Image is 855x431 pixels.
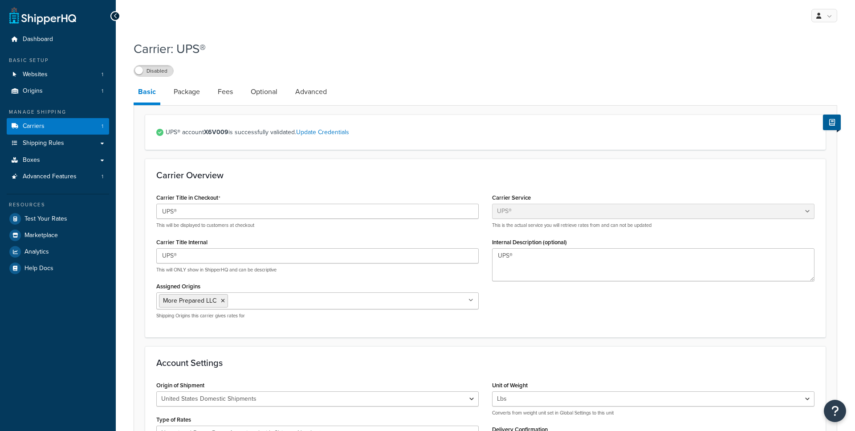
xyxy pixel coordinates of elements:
[24,248,49,256] span: Analytics
[7,168,109,185] li: Advanced Features
[492,410,814,416] p: Converts from weight unit set in Global Settings to this unit
[7,83,109,99] li: Origins
[7,108,109,116] div: Manage Shipping
[102,173,103,181] span: 1
[823,115,841,130] button: Show Help Docs
[291,81,331,103] a: Advanced
[102,123,103,130] span: 1
[24,215,67,223] span: Test Your Rates
[23,173,77,181] span: Advanced Features
[492,239,567,246] label: Internal Description (optional)
[134,66,173,76] label: Disabled
[7,168,109,185] a: Advanced Features1
[102,87,103,95] span: 1
[7,260,109,276] a: Help Docs
[23,36,53,43] span: Dashboard
[7,31,109,48] a: Dashboard
[23,87,43,95] span: Origins
[296,127,349,137] a: Update Credentials
[7,66,109,83] a: Websites1
[156,239,208,246] label: Carrier Title Internal
[7,211,109,227] a: Test Your Rates
[156,283,200,290] label: Assigned Origins
[492,382,528,389] label: Unit of Weight
[156,312,479,319] p: Shipping Origins this carrier gives rates for
[156,170,814,180] h3: Carrier Overview
[7,83,109,99] a: Origins1
[23,71,48,78] span: Websites
[213,81,237,103] a: Fees
[156,416,191,423] label: Type of Rates
[23,140,64,147] span: Shipping Rules
[7,152,109,168] a: Boxes
[134,81,160,105] a: Basic
[7,201,109,209] div: Resources
[7,118,109,135] a: Carriers1
[246,81,282,103] a: Optional
[23,123,45,130] span: Carriers
[156,267,479,273] p: This will ONLY show in ShipperHQ and can be descriptive
[204,127,228,137] strong: X6V009
[156,382,204,389] label: Origin of Shipment
[7,227,109,243] a: Marketplace
[492,248,814,281] textarea: UPS®
[7,57,109,64] div: Basic Setup
[102,71,103,78] span: 1
[7,66,109,83] li: Websites
[156,194,220,201] label: Carrier Title in Checkout
[24,232,58,239] span: Marketplace
[23,156,40,164] span: Boxes
[156,222,479,229] p: This will be displayed to customers at checkout
[166,126,814,139] span: UPS® account is successfully validated.
[163,296,216,305] span: More Prepared LLC
[7,118,109,135] li: Carriers
[824,400,846,422] button: Open Resource Center
[492,222,814,229] p: This is the actual service you will retrieve rates from and can not be updated
[156,358,814,368] h3: Account Settings
[134,40,826,57] h1: Carrier: UPS®
[7,244,109,260] a: Analytics
[7,135,109,152] a: Shipping Rules
[24,265,53,272] span: Help Docs
[492,194,531,201] label: Carrier Service
[169,81,204,103] a: Package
